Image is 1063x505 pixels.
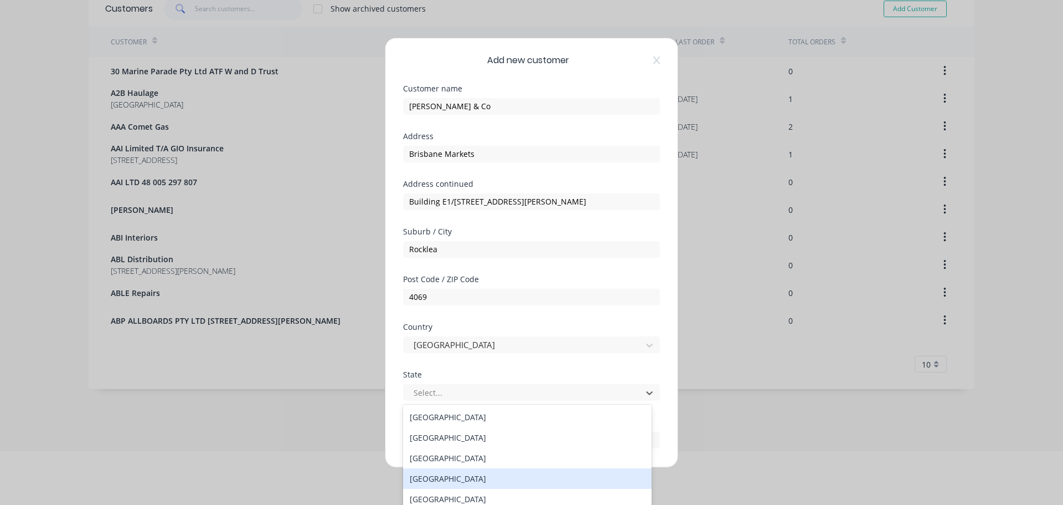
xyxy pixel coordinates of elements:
div: Address continued [403,180,660,187]
div: [GEOGRAPHIC_DATA] [403,468,652,489]
span: Add new customer [487,53,569,67]
div: Post Code / ZIP Code [403,275,660,283]
div: State [403,370,660,378]
div: [GEOGRAPHIC_DATA] [403,448,652,468]
div: [GEOGRAPHIC_DATA] [403,427,652,448]
div: Address [403,132,660,140]
div: [GEOGRAPHIC_DATA] [403,407,652,427]
div: Country [403,323,660,330]
div: Suburb / City [403,227,660,235]
div: Customer name [403,84,660,92]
